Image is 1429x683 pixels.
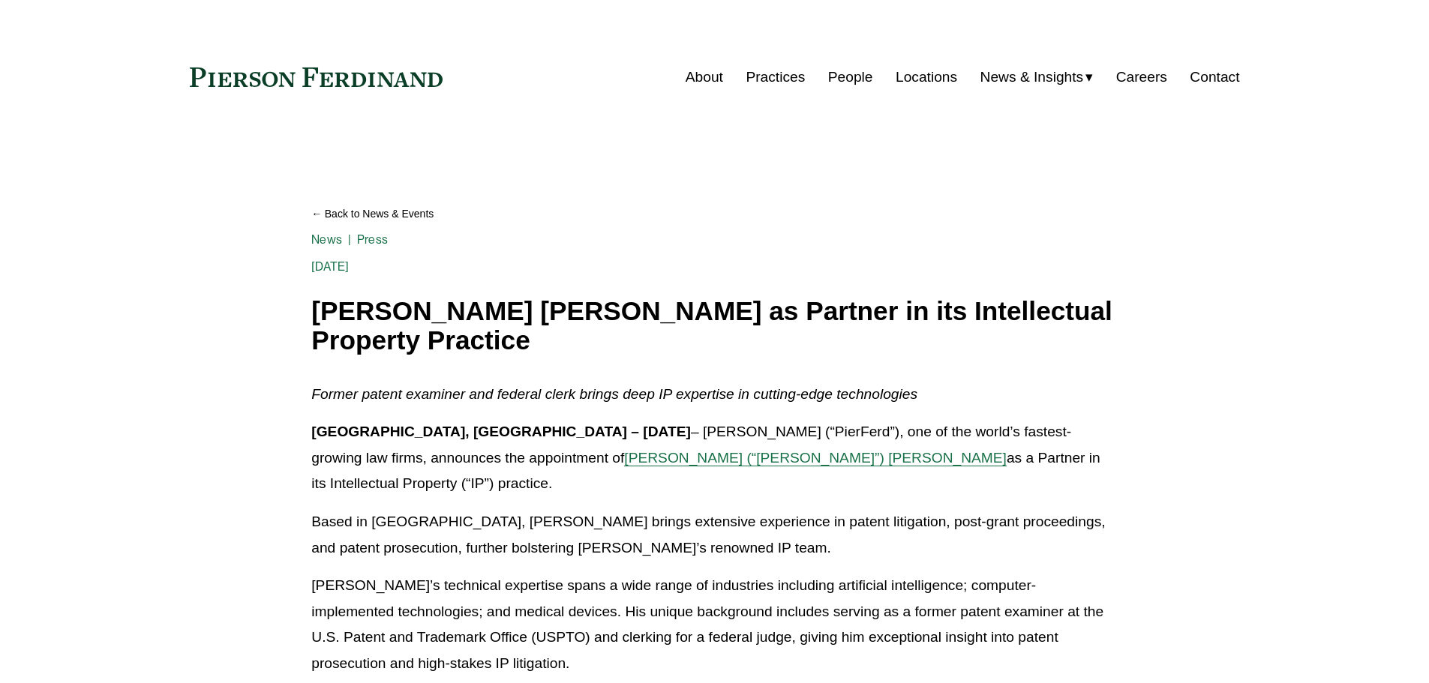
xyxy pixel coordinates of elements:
p: [PERSON_NAME]’s technical expertise spans a wide range of industries including artificial intelli... [311,573,1117,676]
a: Press [357,232,388,247]
a: Locations [896,63,957,91]
strong: [GEOGRAPHIC_DATA], [GEOGRAPHIC_DATA] – [DATE] [311,424,691,439]
a: Back to News & Events [311,201,1117,227]
a: folder dropdown [980,63,1094,91]
a: Contact [1190,63,1239,91]
span: News & Insights [980,64,1084,91]
a: Practices [746,63,805,91]
span: [DATE] [311,259,349,274]
p: – [PERSON_NAME] (“PierFerd”), one of the world’s fastest-growing law firms, announces the appoint... [311,419,1117,497]
a: People [828,63,873,91]
a: Careers [1116,63,1167,91]
h1: [PERSON_NAME] [PERSON_NAME] as Partner in its Intellectual Property Practice [311,297,1117,355]
em: Former patent examiner and federal clerk brings deep IP expertise in cutting-edge technologies [311,386,917,402]
a: [PERSON_NAME] (“[PERSON_NAME]”) [PERSON_NAME] [624,450,1007,466]
a: About [686,63,723,91]
a: News [311,232,342,247]
p: Based in [GEOGRAPHIC_DATA], [PERSON_NAME] brings extensive experience in patent litigation, post-... [311,509,1117,561]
